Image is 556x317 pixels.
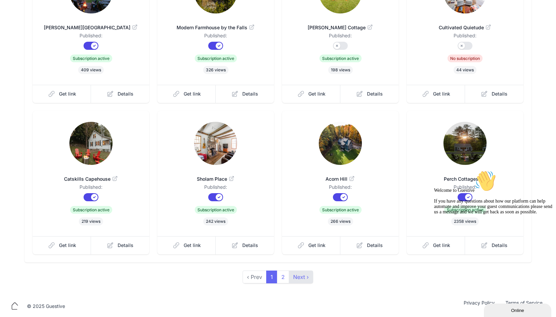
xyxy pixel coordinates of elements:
[242,91,258,97] span: Details
[33,85,91,103] a: Get link
[454,66,476,74] span: 44 views
[195,55,237,62] span: Subscription active
[43,168,138,184] a: Catskills Capehouse
[43,176,138,182] span: Catskills Capehouse
[328,217,353,225] span: 266 views
[340,85,399,103] a: Details
[33,236,91,254] a: Get link
[319,55,362,62] span: Subscription active
[289,271,313,283] a: next
[43,24,138,31] span: [PERSON_NAME][GEOGRAPHIC_DATA]
[168,176,263,182] span: Sholam Place
[168,184,263,193] dd: Published:
[407,236,465,254] a: Get link
[91,85,149,103] a: Details
[3,20,121,47] span: Welcome to Guestive If you have any questions about how our platform can help automate and improv...
[79,217,103,225] span: 219 views
[319,206,362,214] span: Subscription active
[418,184,513,193] dd: Published:
[308,91,326,97] span: Get link
[319,122,362,165] img: xn43evbbayg2pjjjtz1wn17ag0ji
[243,271,313,283] nav: pager
[443,122,487,165] img: 0uo6fp2wb57pvq4v6w237t4x8v8h
[91,236,149,254] a: Details
[367,91,383,97] span: Details
[3,3,124,47] div: Welcome to Guestive👋If you have any questions about how our platform can help automate and improv...
[27,303,65,310] div: © 2025 Guestive
[367,242,383,249] span: Details
[168,16,263,32] a: Modern Farmhouse by the Falls
[59,242,76,249] span: Get link
[277,271,289,283] a: 2
[340,236,399,254] a: Details
[43,3,65,24] img: :wave:
[492,91,507,97] span: Details
[118,242,133,249] span: Details
[293,168,388,184] a: Acorn Hill
[216,236,274,254] a: Details
[243,271,267,283] span: ‹ Prev
[43,32,138,42] dd: Published:
[43,184,138,193] dd: Published:
[418,24,513,31] span: Cultivated Quietude
[168,32,263,42] dd: Published:
[293,16,388,32] a: [PERSON_NAME] Cottage
[168,168,263,184] a: Sholam Place
[157,85,216,103] a: Get link
[184,91,201,97] span: Get link
[458,300,500,313] a: Privacy Policy
[118,91,133,97] span: Details
[431,168,553,300] iframe: chat widget
[43,16,138,32] a: [PERSON_NAME][GEOGRAPHIC_DATA]
[216,85,274,103] a: Details
[282,236,341,254] a: Get link
[418,16,513,32] a: Cultivated Quietude
[184,242,201,249] span: Get link
[293,184,388,193] dd: Published:
[266,271,277,283] span: 1
[418,176,513,182] span: Perch Cottages
[242,242,258,249] span: Details
[308,242,326,249] span: Get link
[78,66,104,74] span: 409 views
[465,85,523,103] a: Details
[168,24,263,31] span: Modern Farmhouse by the Falls
[418,168,513,184] a: Perch Cottages
[328,66,353,74] span: 198 views
[70,55,112,62] span: Subscription active
[195,206,237,214] span: Subscription active
[447,55,483,62] span: No subscription
[59,91,76,97] span: Get link
[194,122,237,165] img: pagmpvtx35557diczqqovcmn2chs
[70,206,112,214] span: Subscription active
[433,91,450,97] span: Get link
[157,236,216,254] a: Get link
[484,302,553,317] iframe: chat widget
[293,176,388,182] span: Acorn Hill
[69,122,113,165] img: tl5jf171fnvyd6sjfafv0d7ncw02
[293,24,388,31] span: [PERSON_NAME] Cottage
[293,32,388,42] dd: Published:
[282,85,341,103] a: Get link
[203,66,228,74] span: 326 views
[407,85,465,103] a: Get link
[203,217,228,225] span: 242 views
[418,32,513,42] dd: Published:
